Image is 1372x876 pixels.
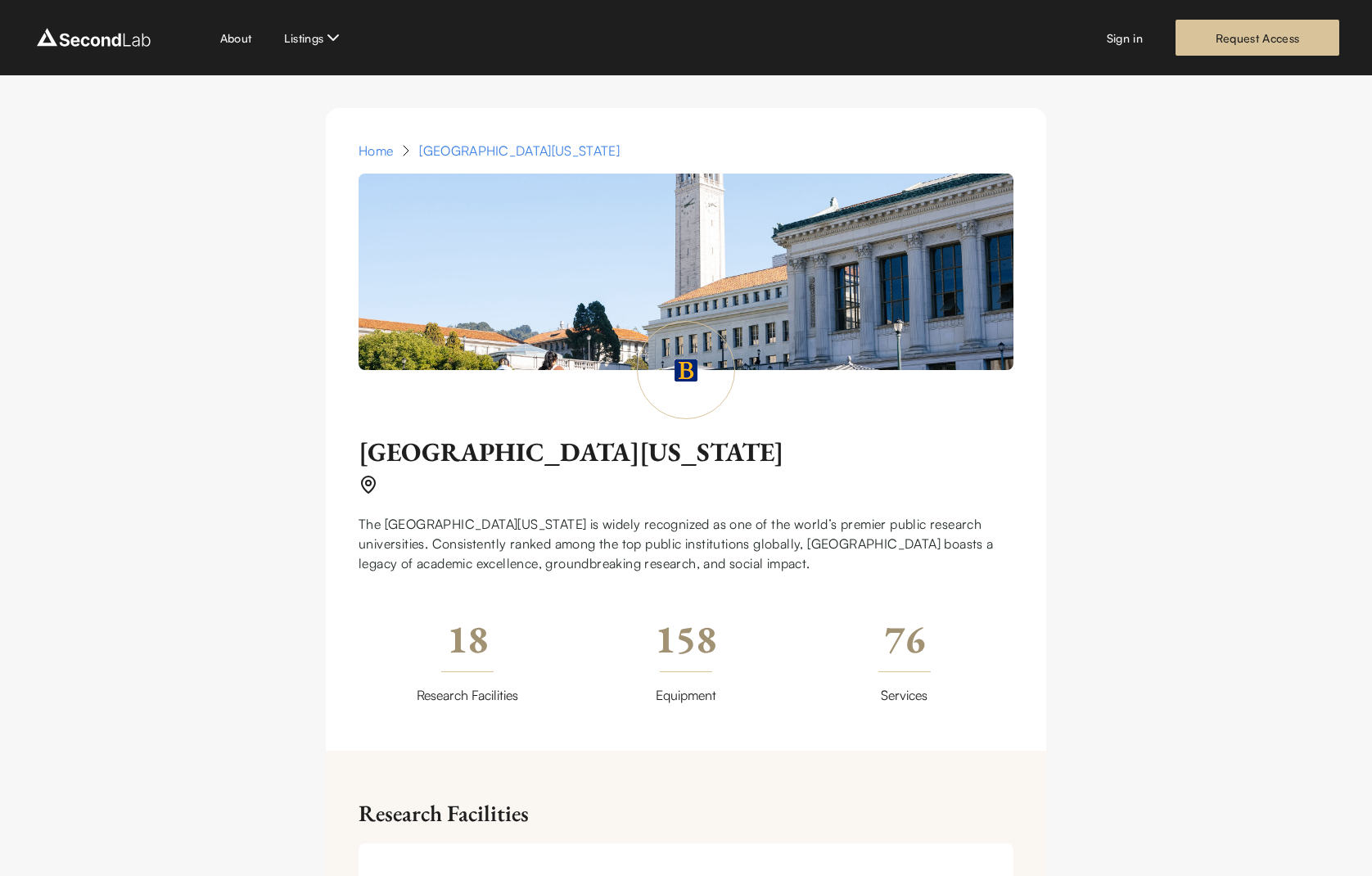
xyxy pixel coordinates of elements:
img: University of California, Berkeley [359,174,1013,370]
div: University of California, Berkeley [419,141,620,160]
img: university logo [675,359,697,382]
div: 158 [577,606,796,671]
div: Research Facilities [359,803,1013,824]
div: The [GEOGRAPHIC_DATA][US_STATE] is widely recognized as one of the world’s premier public researc... [326,514,1046,573]
a: Request Access [1176,20,1339,56]
h1: [GEOGRAPHIC_DATA][US_STATE] [359,436,1013,468]
a: Sign in [1107,29,1143,47]
div: Equipment [577,672,796,718]
a: About [220,29,252,47]
div: Services [795,672,1013,718]
a: Home [359,141,393,160]
div: Research Facilities [359,672,577,718]
img: logo [33,25,155,51]
div: 18 [359,606,577,671]
div: 76 [795,606,1013,671]
button: Listings [284,28,343,47]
